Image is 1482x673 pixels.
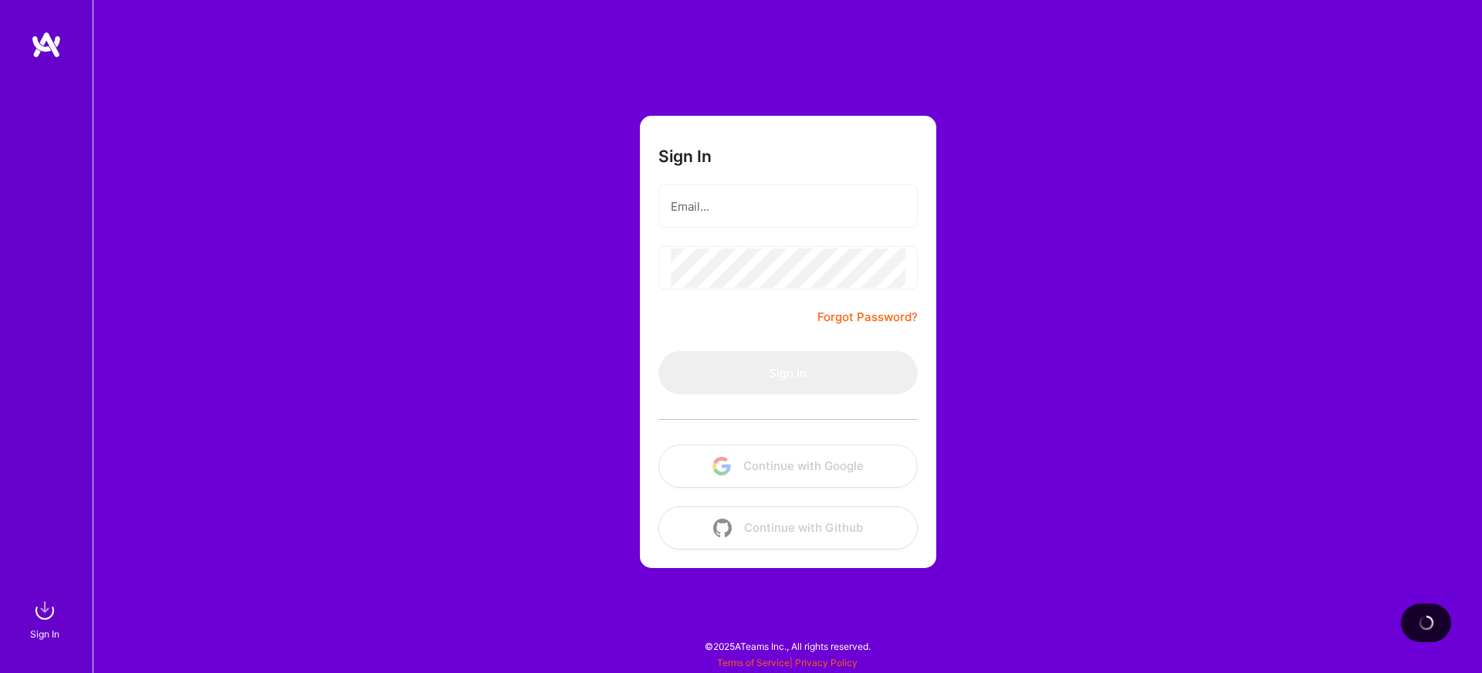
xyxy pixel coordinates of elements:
h3: Sign In [658,147,712,166]
img: loading [1416,613,1436,632]
a: Forgot Password? [817,308,918,326]
button: Continue with Google [658,445,918,488]
img: sign in [29,595,60,626]
input: Email... [671,187,905,226]
a: Terms of Service [717,657,790,668]
img: logo [31,31,62,59]
button: Continue with Github [658,506,918,550]
div: © 2025 ATeams Inc., All rights reserved. [93,627,1482,665]
span: | [717,657,858,668]
a: sign inSign In [32,595,60,642]
img: icon [713,519,732,537]
div: Sign In [30,626,59,642]
a: Privacy Policy [795,657,858,668]
button: Sign In [658,351,918,394]
img: icon [712,457,731,475]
